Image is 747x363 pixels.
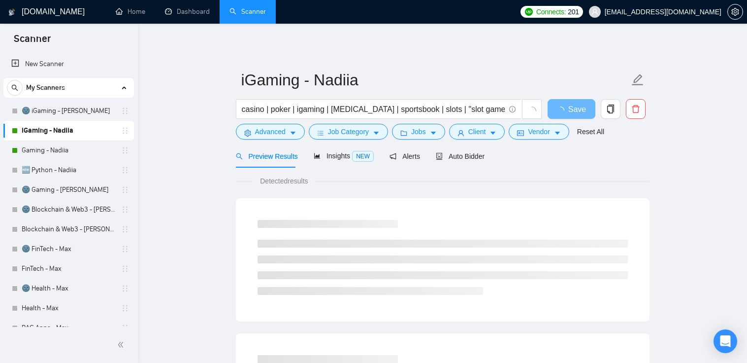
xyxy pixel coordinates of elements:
button: idcardVendorcaret-down [509,124,569,140]
span: Save [568,103,586,115]
input: Scanner name... [241,68,629,92]
span: Vendor [528,126,550,137]
span: Job Category [328,126,369,137]
span: Insights [314,152,374,160]
span: caret-down [290,129,296,137]
a: New Scanner [11,54,126,74]
span: delete [626,105,645,113]
span: notification [390,153,396,160]
span: Detected results [253,176,315,186]
button: copy [601,99,620,119]
span: caret-down [489,129,496,137]
a: iGaming - Nadiia [22,121,115,141]
a: dashboardDashboard [165,7,210,16]
a: searchScanner [229,7,266,16]
span: caret-down [430,129,437,137]
span: Preview Results [236,152,298,160]
a: 🆕 Python - Nadiia [22,160,115,180]
span: caret-down [554,129,561,137]
span: holder [121,146,129,154]
span: idcard [517,129,524,137]
a: 🌚 iGaming - [PERSON_NAME] [22,101,115,121]
a: homeHome [116,7,145,16]
a: 🌚 Gaming - [PERSON_NAME] [22,180,115,200]
a: 🌚 Health - Max [22,279,115,298]
span: setting [244,129,251,137]
button: delete [626,99,646,119]
button: Save [548,99,595,119]
a: Gaming - Nadiia [22,141,115,160]
button: setting [727,4,743,20]
span: bars [317,129,324,137]
span: Connects: [536,6,566,17]
a: Blockchain & Web3 - [PERSON_NAME] [22,219,115,239]
span: My Scanners [26,78,65,98]
span: holder [121,186,129,194]
span: folder [400,129,407,137]
button: folderJobscaret-down [392,124,445,140]
span: area-chart [314,152,321,159]
span: holder [121,166,129,174]
span: robot [436,153,443,160]
span: holder [121,285,129,292]
span: NEW [352,151,374,162]
span: 201 [568,6,579,17]
span: loading [527,107,536,115]
span: holder [121,225,129,233]
a: Health - Max [22,298,115,318]
span: search [236,153,243,160]
button: search [7,80,23,96]
span: Jobs [411,126,426,137]
span: caret-down [373,129,380,137]
span: Client [468,126,486,137]
span: holder [121,107,129,115]
span: holder [121,265,129,273]
span: Scanner [6,32,59,52]
li: New Scanner [3,54,134,74]
span: user [457,129,464,137]
a: Reset All [577,126,604,137]
span: holder [121,245,129,253]
a: 🌚 Blockchain & Web3 - [PERSON_NAME] [22,200,115,219]
span: holder [121,206,129,214]
span: holder [121,304,129,312]
span: holder [121,127,129,135]
span: edit [631,73,644,86]
span: holder [121,324,129,332]
div: Open Intercom Messenger [714,329,737,353]
button: userClientcaret-down [449,124,505,140]
span: search [7,84,22,91]
button: barsJob Categorycaret-down [309,124,388,140]
span: Alerts [390,152,420,160]
span: info-circle [509,106,516,112]
a: FinTech - Max [22,259,115,279]
a: setting [727,8,743,16]
span: Advanced [255,126,286,137]
span: loading [556,107,568,114]
span: double-left [117,340,127,350]
img: upwork-logo.png [525,8,533,16]
input: Search Freelance Jobs... [242,103,505,115]
span: user [591,8,598,15]
a: 🌚 FinTech - Max [22,239,115,259]
span: copy [601,105,620,113]
span: Auto Bidder [436,152,485,160]
img: logo [8,4,15,20]
button: settingAdvancedcaret-down [236,124,305,140]
a: RAG Apps - Max [22,318,115,338]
